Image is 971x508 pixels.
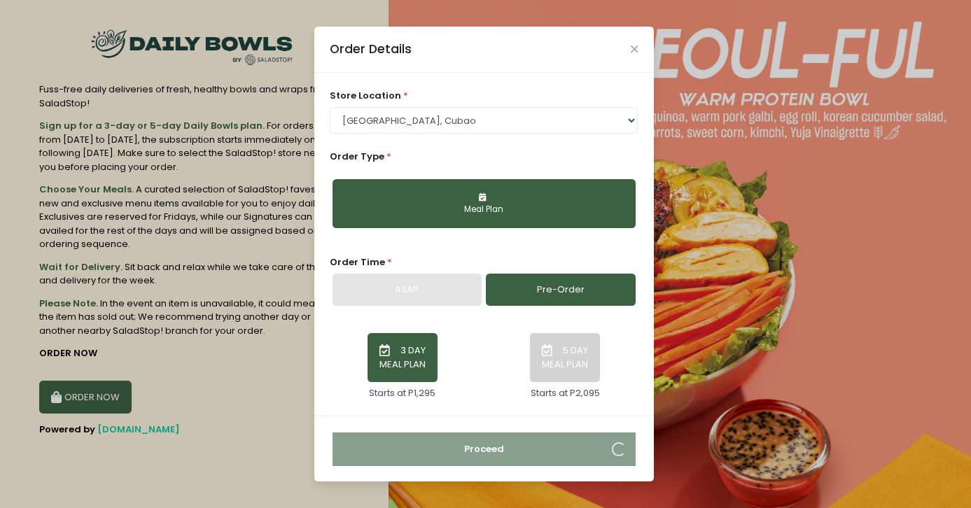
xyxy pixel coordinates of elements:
[330,40,412,58] div: Order Details
[531,386,600,400] div: Starts at P2,095
[631,45,638,52] button: Close
[330,255,385,269] span: Order Time
[369,386,435,400] div: Starts at P1,295
[530,333,600,382] button: 5 DAY MEAL PLAN
[486,274,635,306] a: Pre-Order
[342,204,626,216] div: Meal Plan
[333,432,636,466] button: Proceed
[330,89,401,102] span: store location
[333,179,636,228] button: Meal Plan
[368,333,438,382] button: 3 DAY MEAL PLAN
[330,150,384,163] span: Order Type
